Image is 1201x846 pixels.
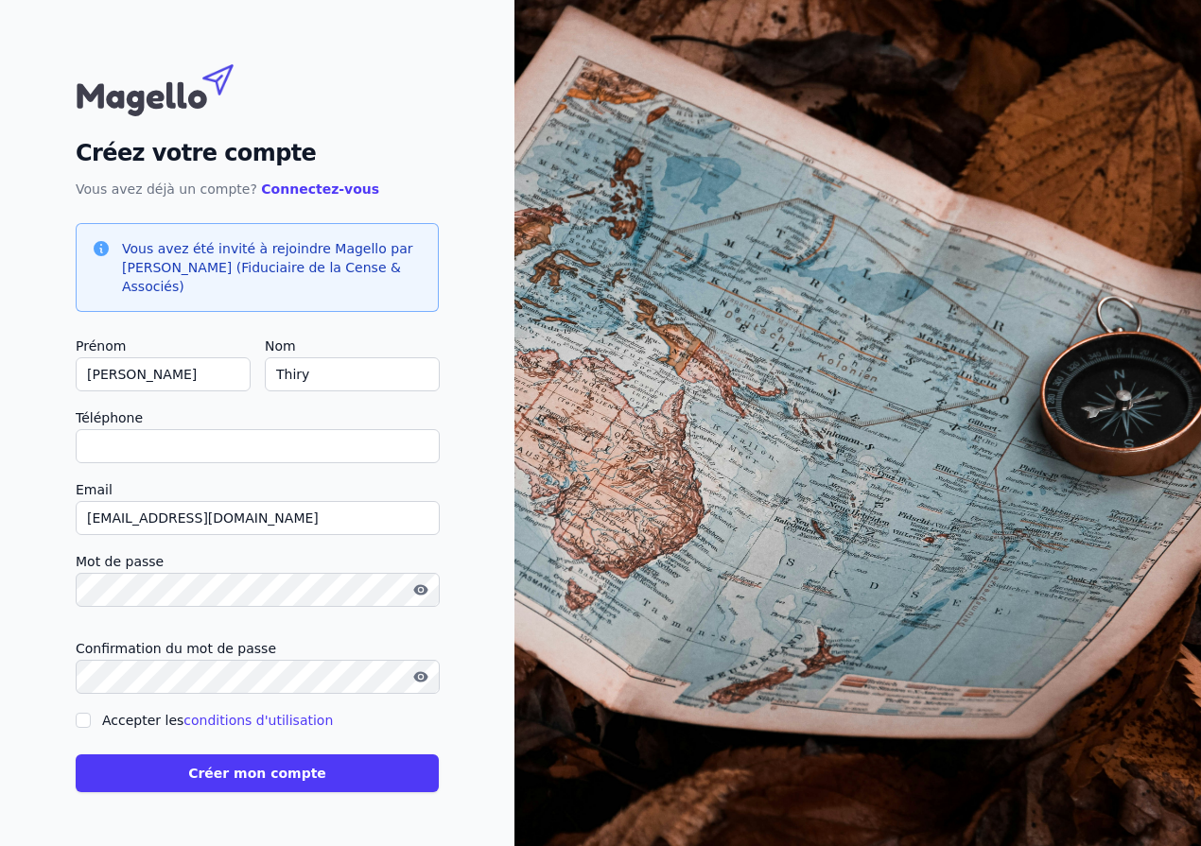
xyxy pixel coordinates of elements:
[76,136,439,170] h2: Créez votre compte
[261,181,379,197] a: Connectez-vous
[76,335,250,357] label: Prénom
[76,178,439,200] p: Vous avez déjà un compte?
[265,335,439,357] label: Nom
[76,637,439,660] label: Confirmation du mot de passe
[76,478,439,501] label: Email
[76,550,439,573] label: Mot de passe
[76,406,439,429] label: Téléphone
[102,713,333,728] label: Accepter les
[122,239,423,296] h3: Vous avez été invité à rejoindre Magello par [PERSON_NAME] (Fiduciaire de la Cense & Associés)
[76,754,439,792] button: Créer mon compte
[76,55,274,121] img: Magello
[183,713,333,728] a: conditions d'utilisation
